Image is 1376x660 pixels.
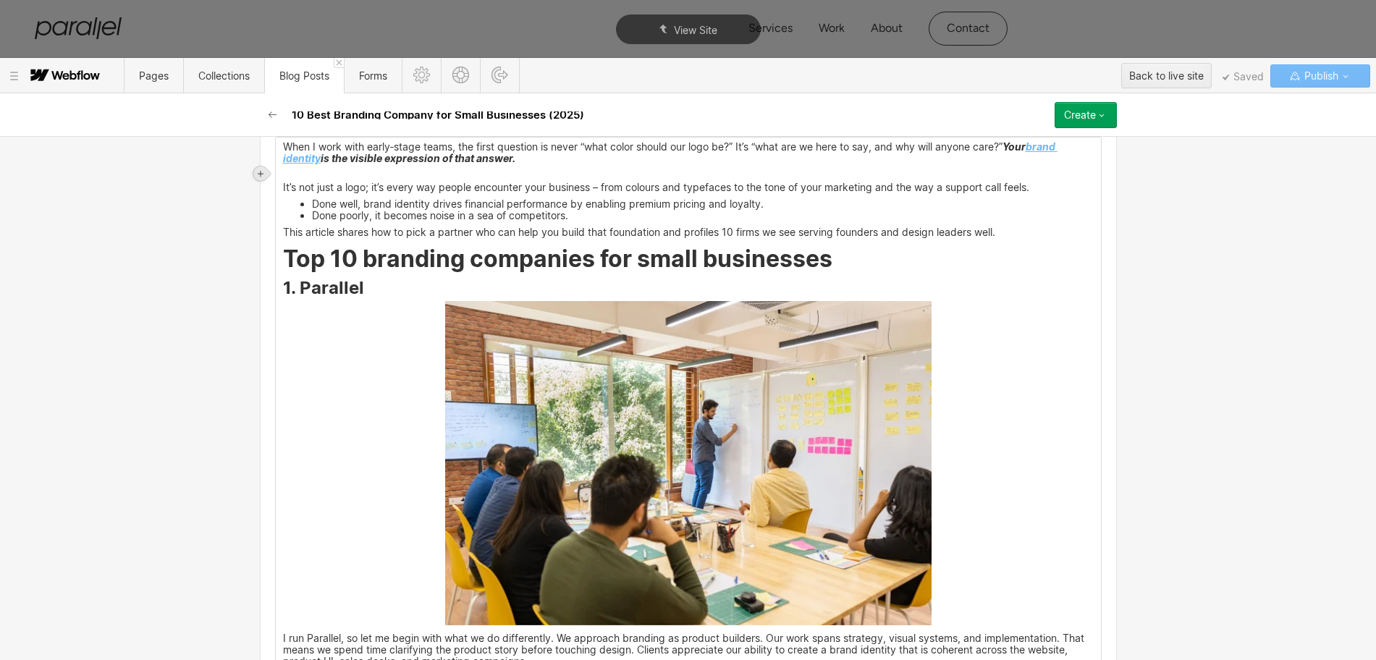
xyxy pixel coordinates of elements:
span: Saved [1223,74,1264,81]
span: Forms [359,69,387,82]
p: When I work with early‑stage teams, the first question is never “what color should our logo be?” ... [283,143,1094,164]
button: Back to live site [1121,63,1212,88]
p: It’s not just a logo; it’s every way people encounter your business – from colours and typefaces ... [283,184,1094,193]
p: This article shares how to pick a partner who can help you build that foundation and profiles 10 ... [283,229,1094,238]
p: ‍ [283,169,1094,179]
h2: 10 Best Branding Company for Small Businesses (2025) [292,111,584,119]
li: Done well, brand identity drives financial performance by enabling premium pricing and loyalty. [312,198,1094,210]
span: Blog Posts [279,69,329,82]
em: is the visible expression of that answer. [321,152,515,164]
span: Pages [139,69,169,82]
strong: Top 10 branding companies for small businesses [283,245,832,273]
button: Create [1055,102,1117,128]
div: Create [1064,109,1096,121]
a: Close 'Blog Posts' tab [334,58,344,68]
strong: 1. Parallel [283,277,364,298]
span: Collections [198,69,250,82]
em: Your [1003,140,1026,153]
div: Back to live site [1129,65,1204,87]
li: Done poorly, it becomes noise in a sea of competitors. [312,210,1094,221]
span: Publish [1301,65,1338,87]
span: View Site [674,24,717,36]
a: brand identity [283,140,1058,164]
button: Publish [1270,64,1370,88]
